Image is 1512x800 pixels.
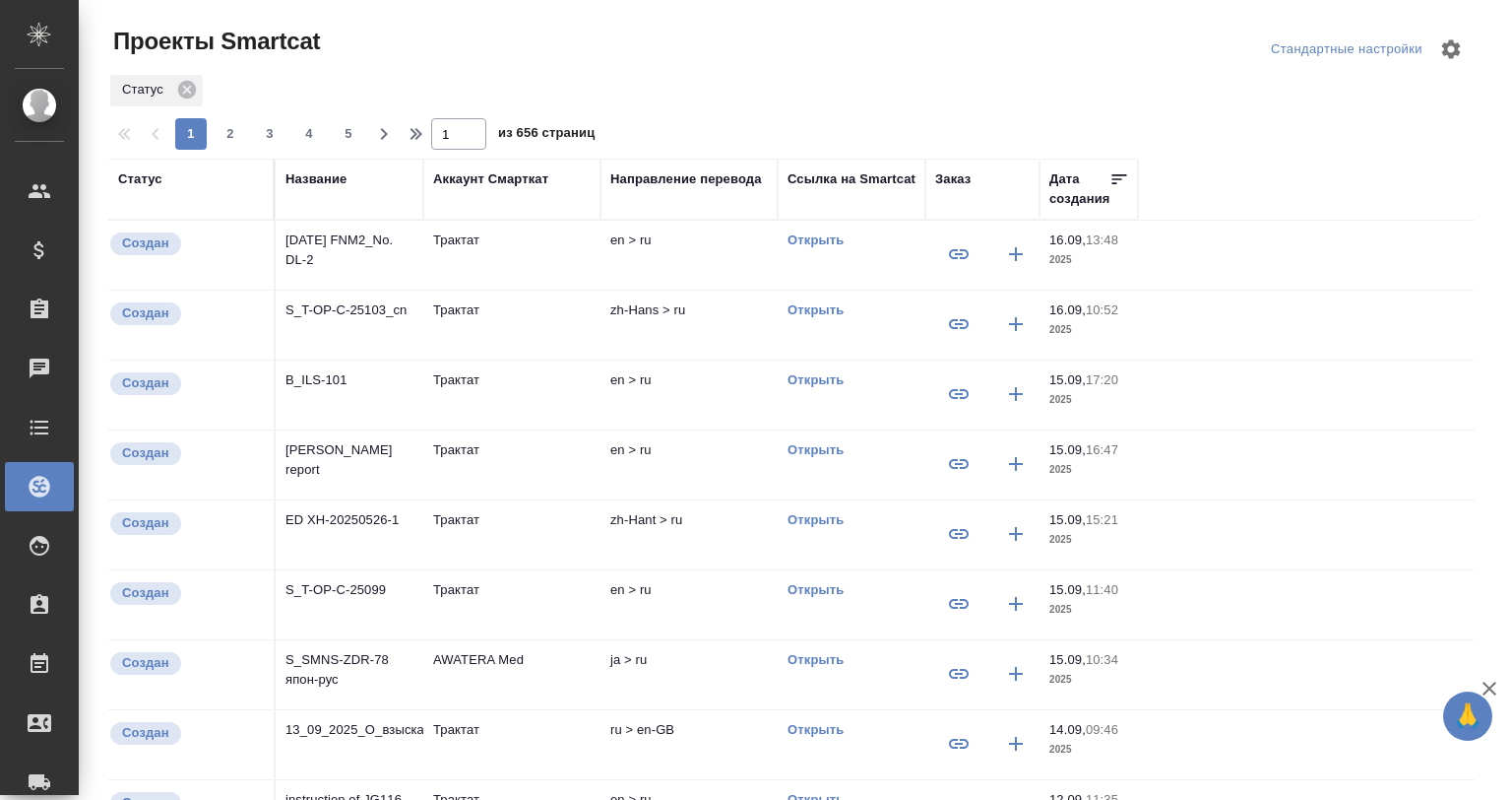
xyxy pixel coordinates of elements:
[787,233,844,247] a: Открыть
[423,500,600,569] td: Трактат
[935,231,982,278] button: Привязать к существующему заказу
[285,231,413,270] p: [DATE] FNM2_No. DL-2
[1086,233,1118,247] p: 13:48
[610,300,768,320] p: zh-Hans > ru
[122,723,169,743] p: Создан
[935,169,971,189] div: Заказ
[610,370,768,390] p: en > ru
[992,580,1039,628] button: Создать заказ
[610,169,762,189] div: Направление перевода
[1049,670,1128,690] p: 2025
[122,583,169,603] p: Создан
[935,650,982,698] button: Привязать к существующему заказу
[423,431,600,500] td: Трактат
[423,570,600,639] td: Трактат
[110,75,203,106] div: Статус
[1049,530,1128,550] p: 2025
[787,302,844,317] a: Открыть
[285,300,413,320] p: S_T-OP-C-25103_сn
[293,124,325,144] span: 4
[610,231,768,250] p: en > ru
[1086,722,1118,737] p: 09:46
[333,124,364,144] span: 5
[787,582,844,597] a: Открыть
[1086,442,1118,457] p: 16:47
[254,118,285,150] button: 3
[285,720,413,740] p: 13_09_2025_О_взыскании_с_Volkswagen_д...
[1443,692,1492,741] button: 🙏
[423,221,600,290] td: Трактат
[122,513,169,533] p: Создан
[433,169,548,189] div: Аккаунт Смарткат
[423,361,600,430] td: Трактат
[122,303,169,323] p: Создан
[1086,582,1118,597] p: 11:40
[787,722,844,737] a: Открыть
[1049,390,1128,410] p: 2025
[293,118,325,150] button: 4
[1266,34,1427,65] div: split button
[215,118,246,150] button: 2
[285,169,346,189] div: Название
[610,720,768,740] p: ru > en-GB
[108,26,320,57] span: Проекты Smartcat
[423,640,600,709] td: AWATERA Med
[1049,722,1086,737] p: 14.09,
[215,124,246,144] span: 2
[498,121,595,150] span: из 656 страниц
[1086,372,1118,387] p: 17:20
[423,291,600,360] td: Трактат
[285,580,413,600] p: S_T-OP-C-25099
[610,440,768,460] p: en > ru
[1049,512,1086,527] p: 15.09,
[1049,442,1086,457] p: 15.09,
[610,510,768,530] p: zh-Hant > ru
[992,370,1039,418] button: Создать заказ
[254,124,285,144] span: 3
[122,653,169,673] p: Создан
[1049,460,1128,480] p: 2025
[1049,740,1128,760] p: 2025
[787,512,844,527] a: Открыть
[1049,250,1128,270] p: 2025
[1086,652,1118,667] p: 10:34
[1086,512,1118,527] p: 15:21
[1451,696,1484,737] span: 🙏
[935,720,982,767] button: Привязать к существующему заказу
[1049,320,1128,340] p: 2025
[787,169,915,189] div: Ссылка на Smartcat
[1049,652,1086,667] p: 15.09,
[1427,26,1475,73] span: Настроить таблицу
[992,650,1039,698] button: Создать заказ
[333,118,364,150] button: 5
[787,442,844,457] a: Открыть
[992,720,1039,767] button: Создать заказ
[1049,372,1086,387] p: 15.09,
[423,710,600,779] td: Трактат
[935,300,982,348] button: Привязать к существующему заказу
[122,373,169,393] p: Создан
[610,580,768,600] p: en > ru
[992,300,1039,348] button: Создать заказ
[285,510,413,530] p: ED XH-20250526-1
[992,231,1039,278] button: Создать заказ
[118,169,162,189] div: Статус
[787,652,844,667] a: Открыть
[285,650,413,690] p: S_SMNS-ZDR-78 япон-рус
[1049,600,1128,620] p: 2025
[992,440,1039,488] button: Создать заказ
[122,80,170,100] p: Статус
[122,233,169,253] p: Создан
[935,510,982,558] button: Привязать к существующему заказу
[122,443,169,463] p: Создан
[1049,302,1086,317] p: 16.09,
[1049,582,1086,597] p: 15.09,
[935,440,982,488] button: Привязать к существующему заказу
[285,440,413,480] p: [PERSON_NAME] report
[992,510,1039,558] button: Создать заказ
[1049,169,1109,209] div: Дата создания
[610,650,768,670] p: ja > ru
[935,580,982,628] button: Привязать к существующему заказу
[1049,233,1086,247] p: 16.09,
[1086,302,1118,317] p: 10:52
